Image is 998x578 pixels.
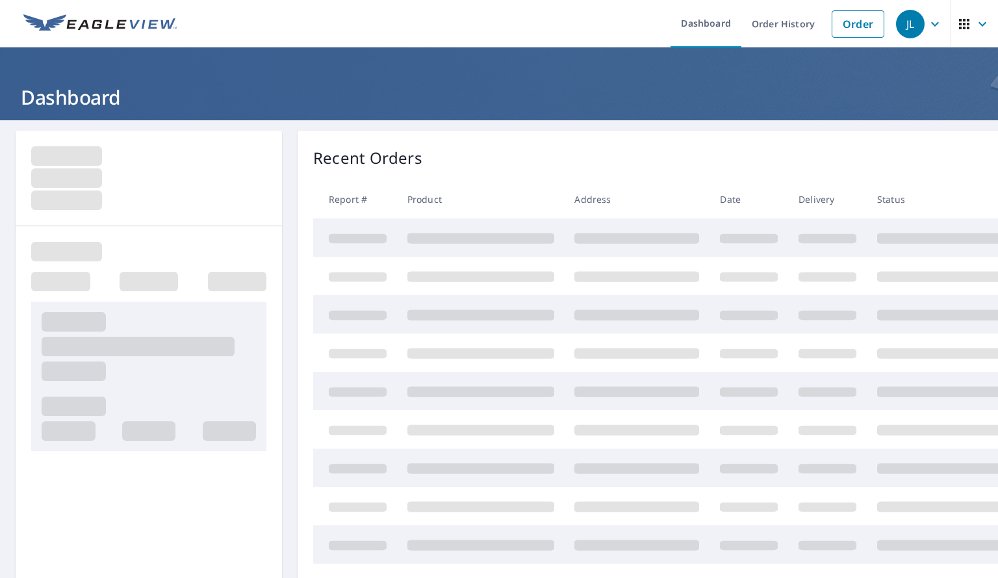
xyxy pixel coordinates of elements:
p: Recent Orders [313,146,422,170]
th: Delivery [788,180,867,218]
h1: Dashboard [16,84,982,111]
div: JL [896,10,925,38]
th: Product [397,180,565,218]
th: Address [564,180,710,218]
th: Report # [313,180,397,218]
img: EV Logo [23,14,177,34]
a: Order [832,10,884,38]
th: Date [710,180,788,218]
